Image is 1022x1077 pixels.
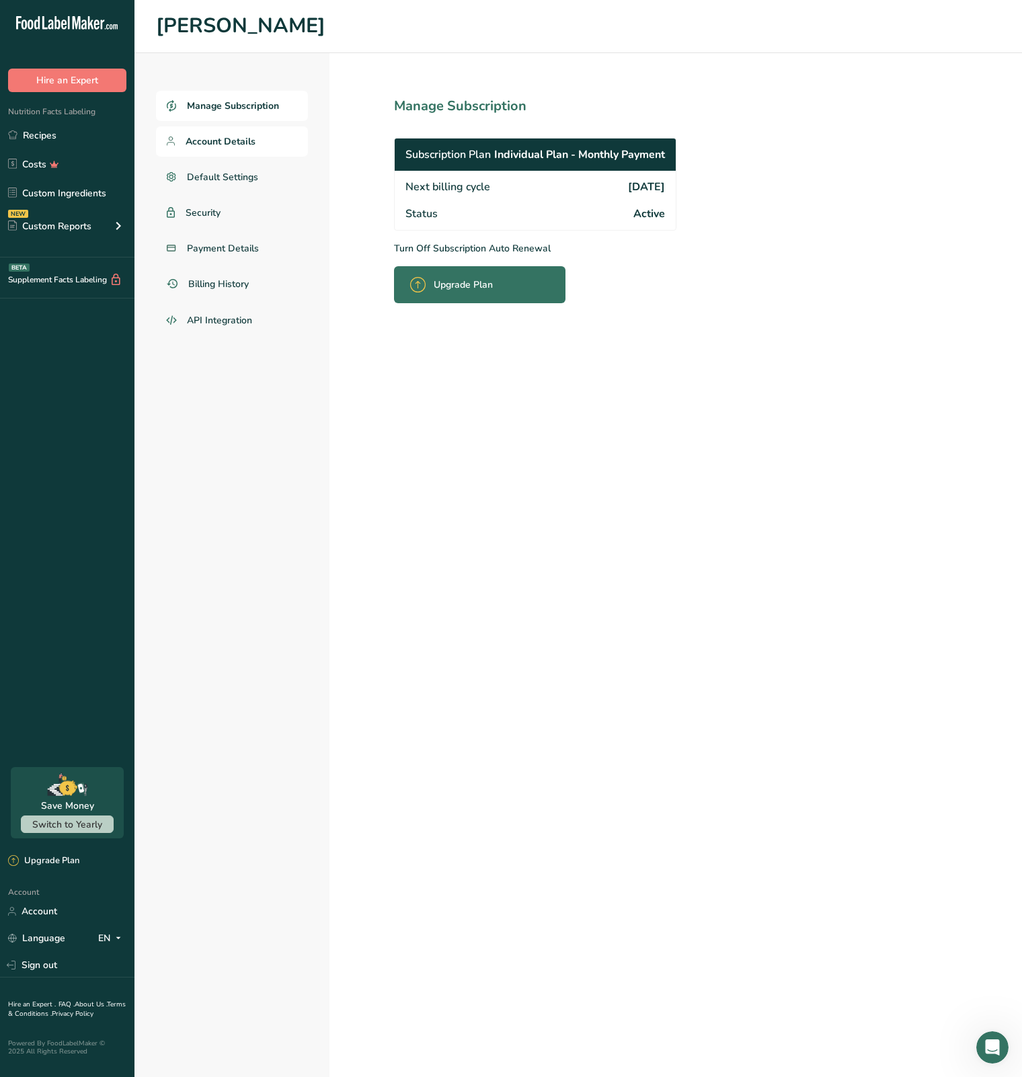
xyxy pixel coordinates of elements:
[187,99,279,113] span: Manage Subscription
[187,170,258,184] span: Default Settings
[32,818,102,831] span: Switch to Yearly
[8,210,28,218] div: NEW
[156,11,1000,42] h1: [PERSON_NAME]
[394,241,736,255] p: Turn Off Subscription Auto Renewal
[41,799,94,813] div: Save Money
[628,179,665,195] span: [DATE]
[21,815,114,833] button: Switch to Yearly
[188,277,249,291] span: Billing History
[976,1031,1009,1064] iframe: Intercom live chat
[156,126,308,157] a: Account Details
[8,219,91,233] div: Custom Reports
[633,206,665,222] span: Active
[394,96,736,116] h1: Manage Subscription
[156,162,308,192] a: Default Settings
[405,179,490,195] span: Next billing cycle
[187,241,259,255] span: Payment Details
[52,1009,93,1019] a: Privacy Policy
[75,1000,107,1009] a: About Us .
[434,278,493,292] span: Upgrade Plan
[156,198,308,228] a: Security
[186,206,221,220] span: Security
[8,854,79,868] div: Upgrade Plan
[98,930,126,947] div: EN
[187,313,252,327] span: API Integration
[8,1039,126,1055] div: Powered By FoodLabelMaker © 2025 All Rights Reserved
[8,1000,56,1009] a: Hire an Expert .
[9,264,30,272] div: BETA
[156,269,308,299] a: Billing History
[405,147,491,163] span: Subscription Plan
[156,305,308,337] a: API Integration
[8,69,126,92] button: Hire an Expert
[405,206,438,222] span: Status
[156,91,308,121] a: Manage Subscription
[186,134,255,149] span: Account Details
[156,233,308,264] a: Payment Details
[8,926,65,950] a: Language
[494,147,665,163] span: Individual Plan - Monthly Payment
[58,1000,75,1009] a: FAQ .
[8,1000,126,1019] a: Terms & Conditions .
